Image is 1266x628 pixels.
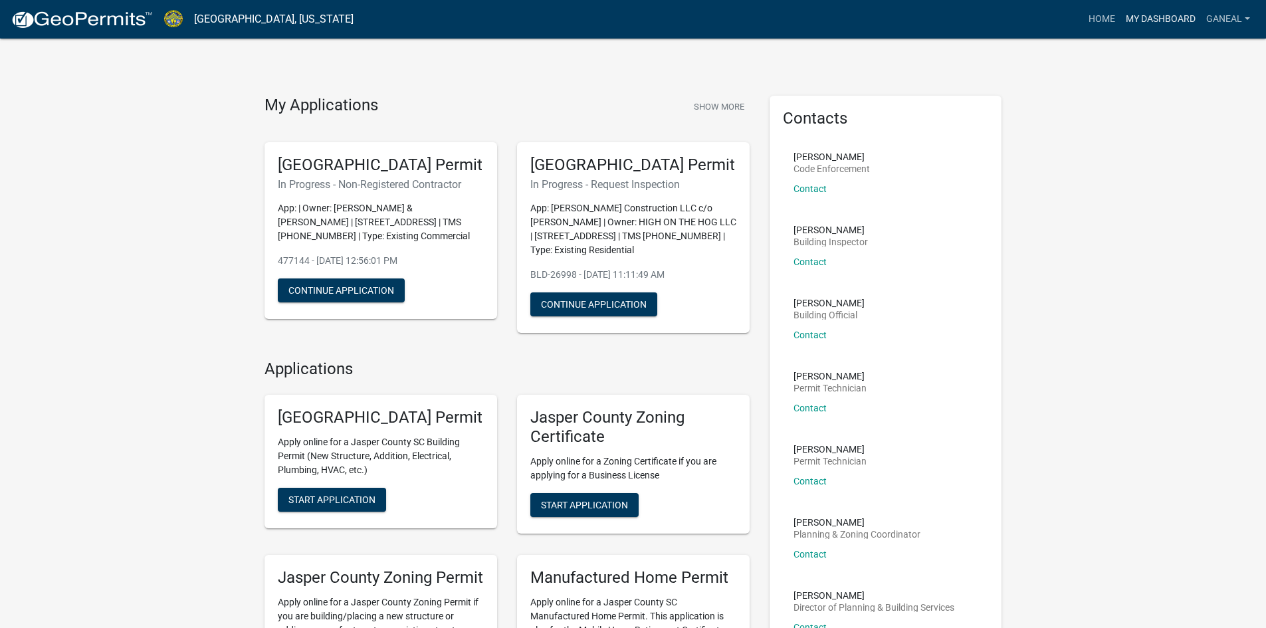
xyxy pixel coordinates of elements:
[793,237,868,247] p: Building Inspector
[288,494,375,505] span: Start Application
[278,488,386,512] button: Start Application
[793,310,865,320] p: Building Official
[793,476,827,486] a: Contact
[278,201,484,243] p: App: | Owner: [PERSON_NAME] & [PERSON_NAME] | [STREET_ADDRESS] | TMS [PHONE_NUMBER] | Type: Exist...
[278,408,484,427] h5: [GEOGRAPHIC_DATA] Permit
[163,10,183,28] img: Jasper County, South Carolina
[264,360,750,379] h4: Applications
[278,435,484,477] p: Apply online for a Jasper County SC Building Permit (New Structure, Addition, Electrical, Plumbin...
[793,591,954,600] p: [PERSON_NAME]
[530,408,736,447] h5: Jasper County Zoning Certificate
[1083,7,1120,32] a: Home
[793,183,827,194] a: Contact
[530,568,736,587] h5: Manufactured Home Permit
[278,254,484,268] p: 477144 - [DATE] 12:56:01 PM
[793,257,827,267] a: Contact
[278,568,484,587] h5: Jasper County Zoning Permit
[530,493,639,517] button: Start Application
[793,164,870,173] p: Code Enforcement
[793,549,827,560] a: Contact
[530,455,736,482] p: Apply online for a Zoning Certificate if you are applying for a Business License
[278,278,405,302] button: Continue Application
[793,530,920,539] p: Planning & Zoning Coordinator
[793,603,954,612] p: Director of Planning & Building Services
[530,201,736,257] p: App: [PERSON_NAME] Construction LLC c/o [PERSON_NAME] | Owner: HIGH ON THE HOG LLC | [STREET_ADDR...
[688,96,750,118] button: Show More
[530,268,736,282] p: BLD-26998 - [DATE] 11:11:49 AM
[793,445,867,454] p: [PERSON_NAME]
[793,518,920,527] p: [PERSON_NAME]
[530,292,657,316] button: Continue Application
[793,330,827,340] a: Contact
[783,109,989,128] h5: Contacts
[793,403,827,413] a: Contact
[264,96,378,116] h4: My Applications
[530,156,736,175] h5: [GEOGRAPHIC_DATA] Permit
[278,178,484,191] h6: In Progress - Non-Registered Contractor
[793,152,870,161] p: [PERSON_NAME]
[793,298,865,308] p: [PERSON_NAME]
[541,499,628,510] span: Start Application
[530,178,736,191] h6: In Progress - Request Inspection
[793,225,868,235] p: [PERSON_NAME]
[1201,7,1255,32] a: ganeal
[278,156,484,175] h5: [GEOGRAPHIC_DATA] Permit
[793,371,867,381] p: [PERSON_NAME]
[793,457,867,466] p: Permit Technician
[194,8,354,31] a: [GEOGRAPHIC_DATA], [US_STATE]
[1120,7,1201,32] a: My Dashboard
[793,383,867,393] p: Permit Technician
